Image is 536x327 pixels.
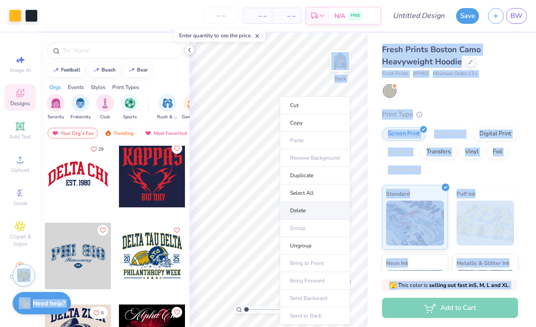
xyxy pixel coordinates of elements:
span: Neon Ink [386,258,408,268]
img: most_fav.gif [145,130,152,136]
img: Neon Ink [386,270,444,315]
input: Untitled Design [386,7,452,25]
span: # FP83 [413,70,428,78]
img: Puff Ink [457,201,514,246]
span: This color is . [389,281,510,289]
div: filter for Rush & Bid [157,94,178,121]
img: Sorority Image [51,98,61,108]
span: Standard [386,189,410,198]
span: Clipart & logos [4,233,36,247]
img: Back [331,52,349,70]
button: bear [123,63,152,77]
button: Like [97,225,108,236]
span: Fraternity [70,114,91,121]
li: Copy [280,114,350,132]
span: Add Text [9,133,31,140]
img: most_fav.gif [52,130,59,136]
img: Club Image [100,98,110,108]
span: Rush & Bid [157,114,178,121]
div: Most Favorited [141,128,191,139]
div: Applique [382,145,418,159]
span: 29 [98,147,104,152]
div: football [61,67,80,72]
span: Image AI [10,67,31,74]
span: Designs [10,100,30,107]
span: N/A [334,11,345,21]
img: Sports Image [125,98,135,108]
li: Delete [280,202,350,219]
div: Your Org's Fav [48,128,98,139]
img: Rush & Bid Image [163,98,173,108]
img: Standard [386,201,444,246]
img: Game Day Image [187,98,198,108]
span: 5 [101,311,104,315]
div: Rhinestones [382,163,426,177]
a: BW [506,8,527,24]
input: Try "Alpha" [62,46,177,55]
div: Events [68,83,84,91]
li: Ungroup [280,237,350,255]
input: – – [203,8,238,24]
span: Metallic & Glitter Ink [457,258,510,268]
div: Embroidery [428,127,471,141]
span: Sports [123,114,137,121]
strong: selling out fast in S, M, L and XL [429,282,509,289]
div: Foil [487,145,508,159]
button: Like [171,225,182,236]
img: Fraternity Image [75,98,85,108]
div: beach [101,67,116,72]
span: Fresh Prints Boston Camo Heavyweight Hoodie [382,44,481,67]
button: filter button [182,94,202,121]
span: Game Day [182,114,202,121]
span: – – [277,11,295,21]
li: Duplicate [280,167,350,184]
span: FREE [351,13,360,19]
span: Puff Ink [457,189,475,198]
div: Orgs [49,83,61,91]
li: Select All [280,184,350,202]
span: Sorority [48,114,64,121]
span: Decorate [9,273,31,281]
img: Metallic & Glitter Ink [457,270,514,315]
div: Print Type [382,109,518,120]
li: Cut [280,96,350,114]
button: Save [456,8,479,24]
button: Like [89,307,108,319]
img: trend_line.gif [52,67,59,73]
span: Club [100,114,110,121]
div: filter for Game Day [182,94,202,121]
div: Screen Print [382,127,426,141]
button: beach [88,63,120,77]
button: Like [87,143,108,155]
span: Upload [11,166,29,174]
div: Enter quantity to see the price. [174,29,265,42]
button: football [47,63,84,77]
span: – – [249,11,267,21]
div: Print Types [112,83,139,91]
div: Vinyl [459,145,484,159]
div: filter for Sorority [47,94,65,121]
button: filter button [47,94,65,121]
div: filter for Club [96,94,114,121]
span: 🫣 [389,281,397,290]
div: Trending [101,128,138,139]
span: Greek [13,200,27,207]
div: filter for Sports [121,94,139,121]
span: BW [510,11,523,21]
img: trend_line.gif [92,67,100,73]
button: filter button [121,94,139,121]
strong: Need help? [33,299,65,308]
div: Styles [91,83,105,91]
div: filter for Fraternity [70,94,91,121]
button: Like [171,143,182,154]
span: Minimum Order: 12 + [433,70,478,78]
div: bear [137,67,148,72]
span: Fresh Prints [382,70,409,78]
button: filter button [96,94,114,121]
img: trending.gif [105,130,112,136]
button: filter button [70,94,91,121]
button: filter button [157,94,178,121]
img: trend_line.gif [128,67,135,73]
div: Back [334,75,346,83]
div: Digital Print [474,127,517,141]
